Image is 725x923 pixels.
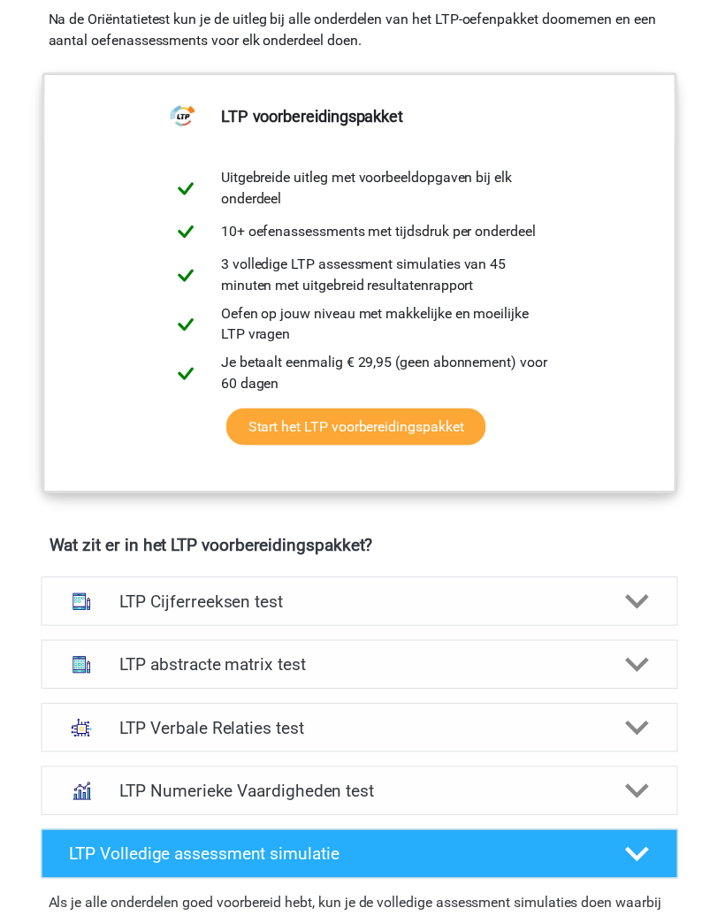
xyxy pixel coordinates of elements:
h4: LTP Verbale Relaties test [121,724,605,744]
a: numeriek redeneren LTP Numerieke Vaardigheden test [34,773,691,822]
img: abstracte matrices [64,652,101,690]
a: analogieen LTP Verbale Relaties test [34,709,691,759]
img: numeriek redeneren [64,780,101,817]
h4: LTP Cijferreeksen test [121,597,605,617]
h4: Wat zit er in het LTP voorbereidingspakket? [50,540,675,561]
a: Start het LTP voorbereidingspakket [228,412,490,449]
a: cijferreeksen LTP Cijferreeksen test [34,582,691,631]
a: abstracte matrices LTP abstracte matrix test [34,645,691,695]
img: analogieen [64,716,101,753]
img: cijferreeksen [64,589,101,626]
h4: LTP abstracte matrix test [121,660,605,681]
h4: LTP Numerieke Vaardigheden test [121,788,605,808]
div: Na de Oriëntatietest kun je de uitleg bij alle onderdelen van het LTP-oefenpakket doornemen en ee... [42,10,683,52]
a: LTP Volledige assessment simulatie [34,836,691,886]
h4: LTP Volledige assessment simulatie [70,851,604,872]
